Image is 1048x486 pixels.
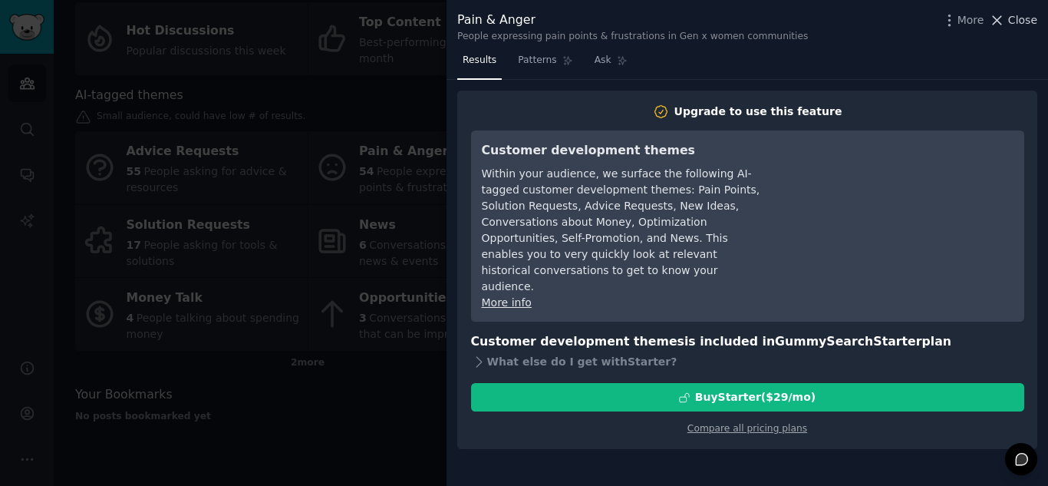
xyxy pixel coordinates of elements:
[1008,12,1037,28] span: Close
[512,48,578,80] a: Patterns
[687,423,807,434] a: Compare all pricing plans
[695,389,816,405] div: Buy Starter ($ 29 /mo )
[957,12,984,28] span: More
[775,334,921,349] span: GummySearch Starter
[471,332,1024,352] h3: Customer development themes is included in plan
[595,54,611,68] span: Ask
[471,383,1024,412] button: BuyStarter($29/mo)
[941,12,984,28] button: More
[482,166,762,295] div: Within your audience, we surface the following AI-tagged customer development themes: Pain Points...
[482,296,532,309] a: More info
[589,48,633,80] a: Ask
[674,104,842,120] div: Upgrade to use this feature
[457,30,808,44] div: People expressing pain points & frustrations in Gen x women communities
[457,11,808,30] div: Pain & Anger
[457,48,502,80] a: Results
[463,54,496,68] span: Results
[518,54,556,68] span: Patterns
[482,141,762,160] h3: Customer development themes
[783,141,1013,256] iframe: YouTube video player
[471,351,1024,372] div: What else do I get with Starter ?
[989,12,1037,28] button: Close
